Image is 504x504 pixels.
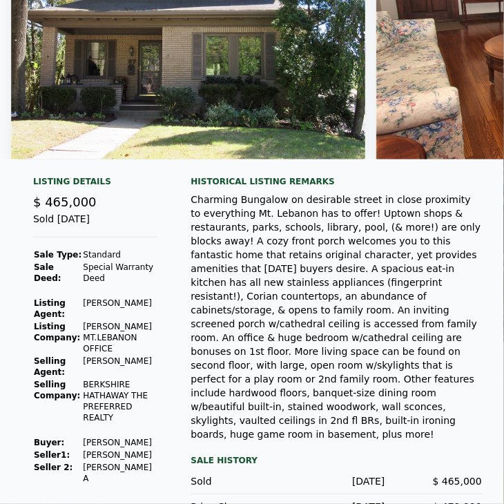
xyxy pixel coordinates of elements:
td: [PERSON_NAME] [82,436,157,449]
strong: Selling Agent: [34,356,66,377]
strong: Sale Deed: [34,262,61,283]
strong: Seller 2: [34,463,72,472]
span: $ 465,000 [33,195,97,209]
strong: Seller 1 : [34,450,70,460]
td: [PERSON_NAME] [82,449,157,461]
td: BERKSHIRE HATHAWAY THE PREFERRED REALTY [82,378,157,424]
strong: Listing Company: [34,322,80,342]
td: [PERSON_NAME] MT.LEBANON OFFICE [82,320,157,355]
div: Historical Listing remarks [191,176,482,187]
strong: Selling Company: [34,380,80,400]
td: [PERSON_NAME] A [82,461,157,485]
strong: Sale Type: [34,250,81,260]
td: [PERSON_NAME] [82,355,157,378]
div: [DATE] [288,474,385,488]
td: [PERSON_NAME] [82,297,157,320]
td: Standard [82,249,157,261]
div: Sold [191,474,288,488]
span: $ 465,000 [433,476,482,487]
div: Charming Bungalow on desirable street in close proximity to everything Mt. Lebanon has to offer! ... [191,193,482,441]
div: Sold [DATE] [33,212,157,238]
div: Listing Details [33,176,157,193]
strong: Listing Agent: [34,298,66,319]
div: Sale History [191,452,482,469]
td: Special Warranty Deed [82,261,157,284]
strong: Buyer : [34,438,64,447]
